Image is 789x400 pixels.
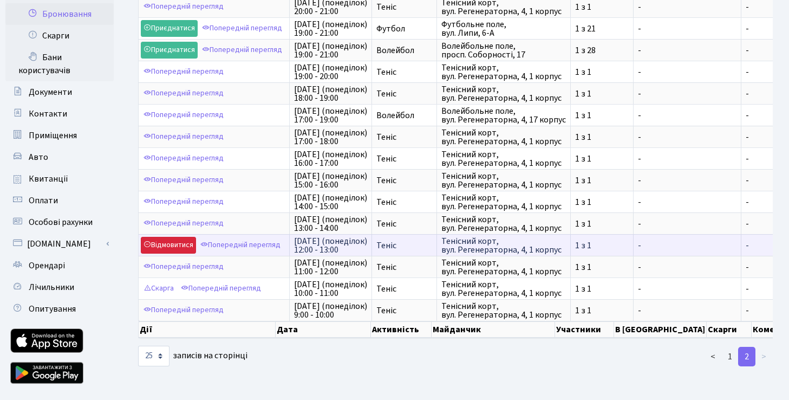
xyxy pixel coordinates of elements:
[441,107,566,124] span: Волейбольне поле, вул. Регенераторна, 4, 17 корпус
[376,24,432,33] span: Футбол
[29,303,76,315] span: Опитування
[376,198,432,207] span: Теніс
[638,3,736,11] span: -
[199,20,285,37] a: Попередній перегляд
[721,347,739,366] a: 1
[575,285,629,293] span: 1 з 1
[746,24,784,33] span: -
[141,128,226,145] a: Попередній перегляд
[738,347,755,366] a: 2
[376,46,432,55] span: Волейбол
[746,263,784,272] span: -
[29,108,67,120] span: Контакти
[198,237,283,254] a: Попередній перегляд
[614,321,707,338] th: В [GEOGRAPHIC_DATA]
[575,111,629,120] span: 1 з 1
[5,3,114,25] a: Бронювання
[638,285,736,293] span: -
[141,107,226,124] a: Попередній перегляд
[441,20,566,37] span: Футбольне поле, вул. Липи, 6-А
[141,63,226,80] a: Попередній перегляд
[376,176,432,185] span: Теніс
[746,220,784,228] span: -
[294,172,367,189] span: [DATE] (понеділок) 15:00 - 16:00
[376,263,432,272] span: Теніс
[29,260,65,272] span: Орендарі
[638,68,736,76] span: -
[638,220,736,228] span: -
[638,306,736,315] span: -
[29,173,68,185] span: Квитанції
[294,259,367,276] span: [DATE] (понеділок) 11:00 - 12:00
[141,172,226,189] a: Попередній перегляд
[555,321,614,338] th: Участники
[575,89,629,98] span: 1 з 1
[178,280,264,297] a: Попередній перегляд
[704,347,722,366] a: <
[141,42,198,59] a: Приєднатися
[5,168,114,190] a: Квитанції
[29,195,58,207] span: Оплати
[294,193,367,211] span: [DATE] (понеділок) 14:00 - 15:00
[376,220,432,228] span: Теніс
[5,25,114,47] a: Скарги
[376,111,432,120] span: Волейбол
[294,128,367,146] span: [DATE] (понеділок) 17:00 - 18:00
[746,68,784,76] span: -
[5,298,114,320] a: Опитування
[376,306,432,315] span: Теніс
[575,263,629,272] span: 1 з 1
[746,198,784,207] span: -
[294,42,367,59] span: [DATE] (понеділок) 19:00 - 21:00
[141,215,226,232] a: Попередній перегляд
[5,233,114,255] a: [DOMAIN_NAME]
[5,146,114,168] a: Авто
[638,176,736,185] span: -
[746,241,784,250] span: -
[638,46,736,55] span: -
[294,280,367,298] span: [DATE] (понеділок) 10:00 - 11:00
[638,241,736,250] span: -
[141,237,196,254] a: Відмовитися
[5,255,114,276] a: Орендарі
[575,68,629,76] span: 1 з 1
[638,263,736,272] span: -
[376,285,432,293] span: Теніс
[638,133,736,141] span: -
[141,20,198,37] a: Приєднатися
[141,85,226,102] a: Попередній перегляд
[746,46,784,55] span: -
[432,321,556,338] th: Майданчик
[746,306,784,315] span: -
[638,198,736,207] span: -
[294,107,367,124] span: [DATE] (понеділок) 17:00 - 19:00
[441,42,566,59] span: Волейбольне поле, просп. Соборності, 17
[441,128,566,146] span: Тенісний корт, вул. Регенераторна, 4, 1 корпус
[441,215,566,233] span: Тенісний корт, вул. Регенераторна, 4, 1 корпус
[294,302,367,319] span: [DATE] (понеділок) 9:00 - 10:00
[141,302,226,319] a: Попередній перегляд
[575,198,629,207] span: 1 з 1
[575,46,629,55] span: 1 з 28
[746,3,784,11] span: -
[575,220,629,228] span: 1 з 1
[5,103,114,125] a: Контакти
[638,89,736,98] span: -
[294,85,367,102] span: [DATE] (понеділок) 18:00 - 19:00
[141,280,177,297] a: Скарга
[376,133,432,141] span: Теніс
[294,63,367,81] span: [DATE] (понеділок) 19:00 - 20:00
[638,154,736,163] span: -
[138,346,169,366] select: записів на сторінці
[441,172,566,189] span: Тенісний корт, вул. Регенераторна, 4, 1 корпус
[638,111,736,120] span: -
[29,130,77,141] span: Приміщення
[441,302,566,319] span: Тенісний корт, вул. Регенераторна, 4, 1 корпус
[575,3,629,11] span: 1 з 1
[29,86,72,98] span: Документи
[376,241,432,250] span: Теніс
[371,321,432,338] th: Активність
[746,285,784,293] span: -
[575,176,629,185] span: 1 з 1
[141,259,226,275] a: Попередній перегляд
